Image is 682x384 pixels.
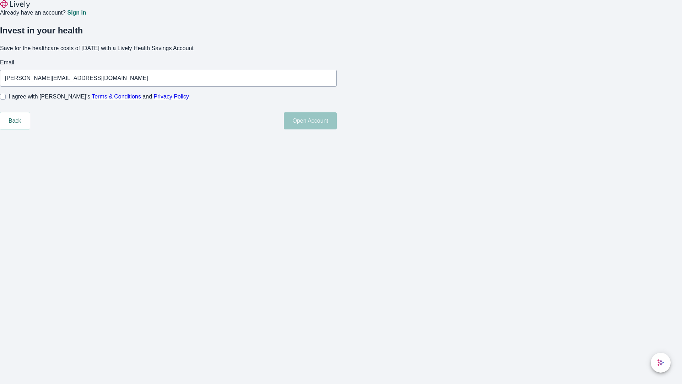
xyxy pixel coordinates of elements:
[9,92,189,101] span: I agree with [PERSON_NAME]’s and
[67,10,86,16] a: Sign in
[651,353,671,373] button: chat
[657,359,664,366] svg: Lively AI Assistant
[92,94,141,100] a: Terms & Conditions
[154,94,189,100] a: Privacy Policy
